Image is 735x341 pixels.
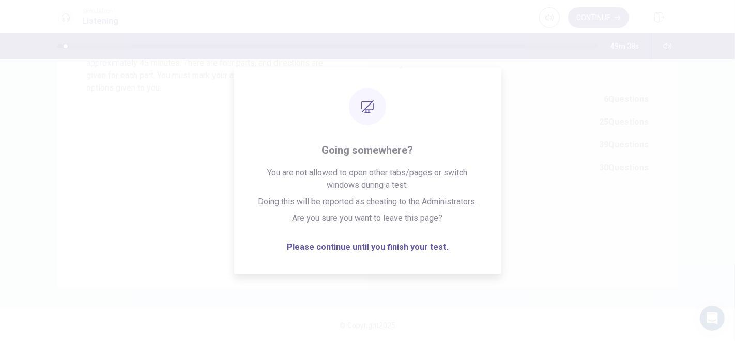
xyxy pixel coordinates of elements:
[610,42,639,50] span: 49m 38s
[82,8,118,15] span: Simulation
[82,15,118,27] h1: Listening
[700,306,725,331] div: Open Intercom Messenger
[396,161,649,174] span: Part 4 - Short Talks:
[599,161,649,174] strong: 30 Questions
[396,93,649,106] span: Part 1 - Photographs:
[86,32,339,94] p: In the Listening test, you will be asked to demonstrate how well you understand spoken English. T...
[604,93,649,106] strong: 6 Questions
[599,139,649,151] strong: 39 Questions
[396,65,649,83] span: 50 minutes
[340,321,395,330] span: © Copyright 2025
[396,116,649,128] span: Part 2 - Question-Response:
[568,7,629,28] button: Continue
[396,139,649,151] span: Part 3 - Conversations:
[599,116,649,128] strong: 25 Questions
